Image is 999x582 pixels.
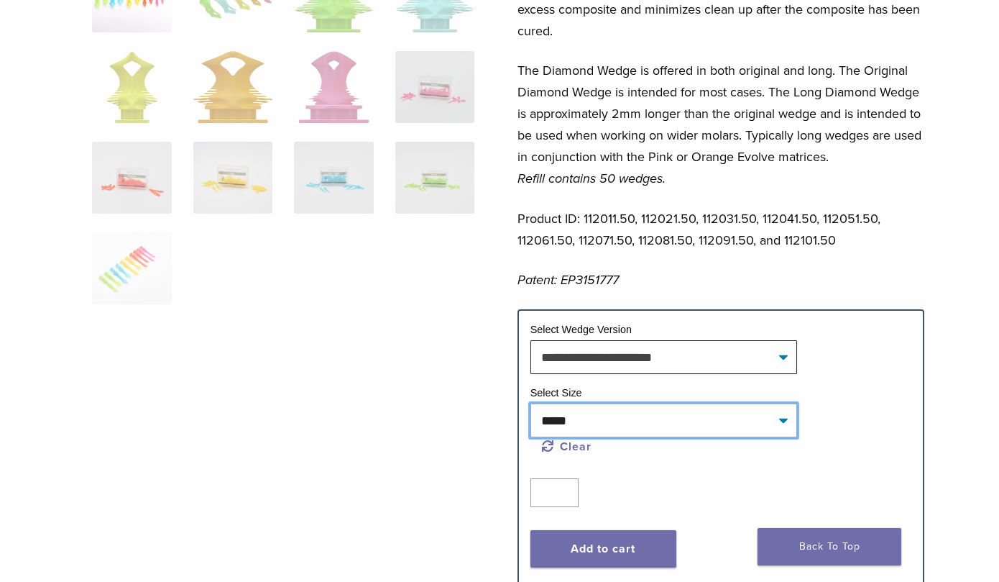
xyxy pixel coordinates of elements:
p: Product ID: 112011.50, 112021.50, 112031.50, 112041.50, 112051.50, 112061.50, 112071.50, 112081.5... [517,208,925,251]
img: Diamond Wedge and Long Diamond Wedge - Image 7 [298,51,369,123]
img: Diamond Wedge and Long Diamond Wedge - Image 8 [395,51,475,123]
img: Diamond Wedge and Long Diamond Wedge - Image 11 [294,142,374,214]
em: Refill contains 50 wedges. [517,170,666,186]
a: Back To Top [758,528,901,565]
label: Select Size [530,387,582,399]
img: Diamond Wedge and Long Diamond Wedge - Image 5 [106,51,158,123]
img: Diamond Wedge and Long Diamond Wedge - Image 12 [395,142,475,214]
img: Diamond Wedge and Long Diamond Wedge - Image 10 [193,142,273,214]
em: Patent: EP3151777 [517,272,619,288]
p: The Diamond Wedge is offered in both original and long. The Original Diamond Wedge is intended fo... [517,60,925,189]
img: Diamond Wedge and Long Diamond Wedge - Image 9 [92,142,172,214]
img: Diamond Wedge and Long Diamond Wedge - Image 6 [193,51,273,123]
a: Clear [542,440,592,454]
label: Select Wedge Version [530,324,632,335]
img: Diamond Wedge and Long Diamond Wedge - Image 13 [92,232,172,304]
button: Add to cart [530,530,677,568]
